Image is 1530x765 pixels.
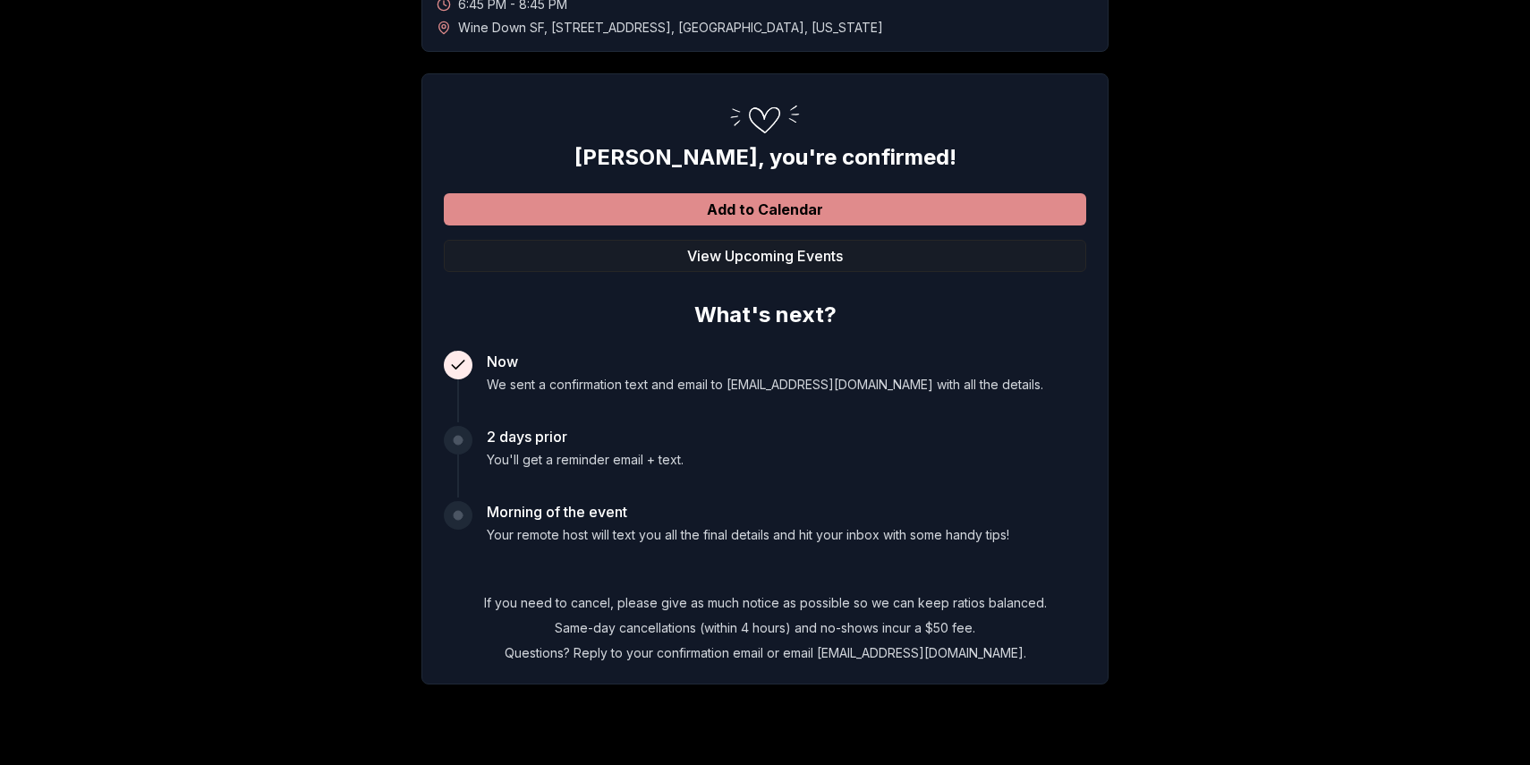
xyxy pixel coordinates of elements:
[487,426,684,447] h3: 2 days prior
[487,451,684,469] p: You'll get a reminder email + text.
[444,293,1086,329] h2: What's next?
[487,376,1043,394] p: We sent a confirmation text and email to [EMAIL_ADDRESS][DOMAIN_NAME] with all the details.
[458,19,883,37] span: Wine Down SF , [STREET_ADDRESS] , [GEOGRAPHIC_DATA] , [US_STATE]
[720,96,810,143] img: Confirmation Step
[444,240,1086,272] button: View Upcoming Events
[487,501,1009,523] h3: Morning of the event
[444,594,1086,612] p: If you need to cancel, please give as much notice as possible so we can keep ratios balanced.
[487,351,1043,372] h3: Now
[444,143,1086,172] h2: [PERSON_NAME] , you're confirmed!
[444,619,1086,637] p: Same-day cancellations (within 4 hours) and no-shows incur a $50 fee.
[487,526,1009,544] p: Your remote host will text you all the final details and hit your inbox with some handy tips!
[444,193,1086,225] button: Add to Calendar
[444,644,1086,662] p: Questions? Reply to your confirmation email or email [EMAIL_ADDRESS][DOMAIN_NAME].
